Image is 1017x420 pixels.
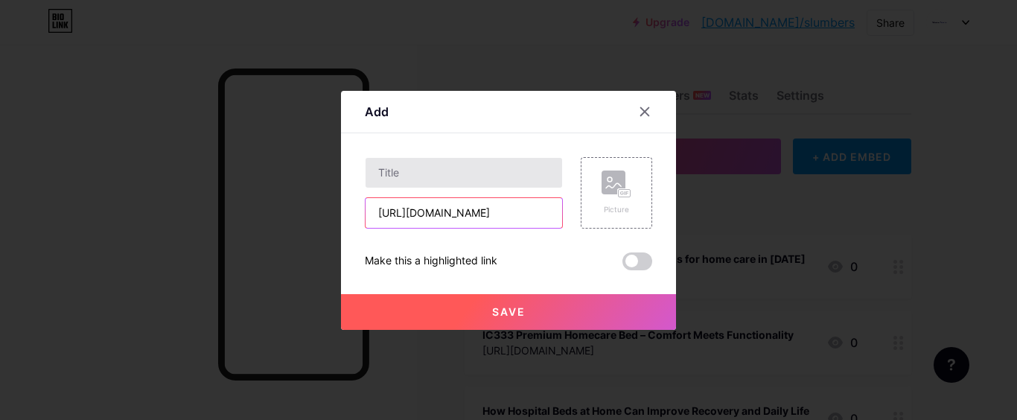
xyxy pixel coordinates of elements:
[366,158,562,188] input: Title
[365,103,389,121] div: Add
[602,204,631,215] div: Picture
[365,252,497,270] div: Make this a highlighted link
[341,294,676,330] button: Save
[366,198,562,228] input: URL
[492,305,526,318] span: Save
